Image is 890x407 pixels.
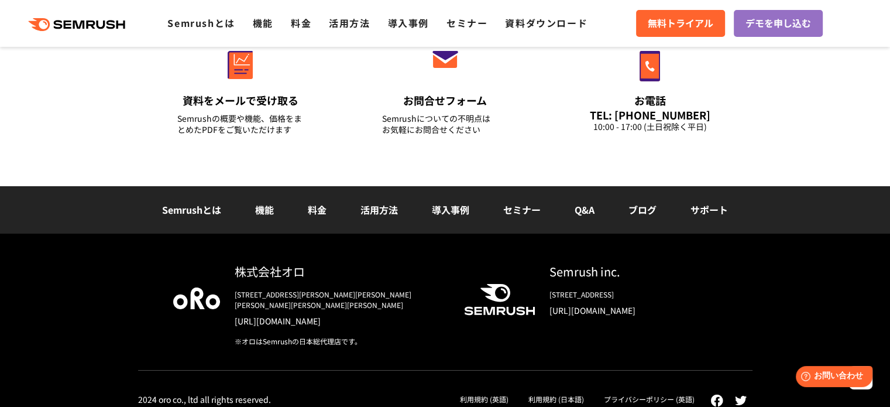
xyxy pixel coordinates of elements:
[460,394,508,404] a: 利用規約 (英語)
[505,16,587,30] a: 資料ダウンロード
[235,289,445,310] div: [STREET_ADDRESS][PERSON_NAME][PERSON_NAME][PERSON_NAME][PERSON_NAME][PERSON_NAME]
[358,26,533,150] a: お問合せフォーム Semrushについての不明点はお気軽にお問合せください
[549,305,717,316] a: [URL][DOMAIN_NAME]
[432,203,469,217] a: 導入事例
[235,315,445,327] a: [URL][DOMAIN_NAME]
[382,113,508,135] div: Semrushについての不明点は お気軽にお問合せください
[503,203,541,217] a: セミナー
[549,263,717,280] div: Semrush inc.
[253,16,273,30] a: 機能
[710,394,723,407] img: facebook
[587,121,713,132] div: 10:00 - 17:00 (土日祝除く平日)
[575,203,595,217] a: Q&A
[648,16,713,31] span: 無料トライアル
[734,10,823,37] a: デモを申し込む
[308,203,327,217] a: 料金
[382,93,508,108] div: お問合せフォーム
[604,394,695,404] a: プライバシーポリシー (英語)
[235,263,445,280] div: 株式会社オロ
[636,10,725,37] a: 無料トライアル
[177,113,304,135] div: Semrushの概要や機能、価格をまとめたPDFをご覧いただけます
[291,16,311,30] a: 料金
[628,203,657,217] a: ブログ
[360,203,398,217] a: 活用方法
[138,394,271,405] div: 2024 oro co., ltd all rights reserved.
[235,336,445,347] div: ※オロはSemrushの日本総代理店です。
[173,288,220,309] img: oro company
[528,394,584,404] a: 利用規約 (日本語)
[177,93,304,108] div: 資料をメールで受け取る
[446,16,487,30] a: セミナー
[255,203,274,217] a: 機能
[167,16,235,30] a: Semrushとは
[587,108,713,121] div: TEL: [PHONE_NUMBER]
[162,203,221,217] a: Semrushとは
[549,289,717,300] div: [STREET_ADDRESS]
[786,361,877,394] iframe: Help widget launcher
[153,26,328,150] a: 資料をメールで受け取る Semrushの概要や機能、価格をまとめたPDFをご覧いただけます
[329,16,370,30] a: 活用方法
[690,203,728,217] a: サポート
[735,396,747,405] img: twitter
[388,16,429,30] a: 導入事例
[587,93,713,108] div: お電話
[745,16,811,31] span: デモを申し込む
